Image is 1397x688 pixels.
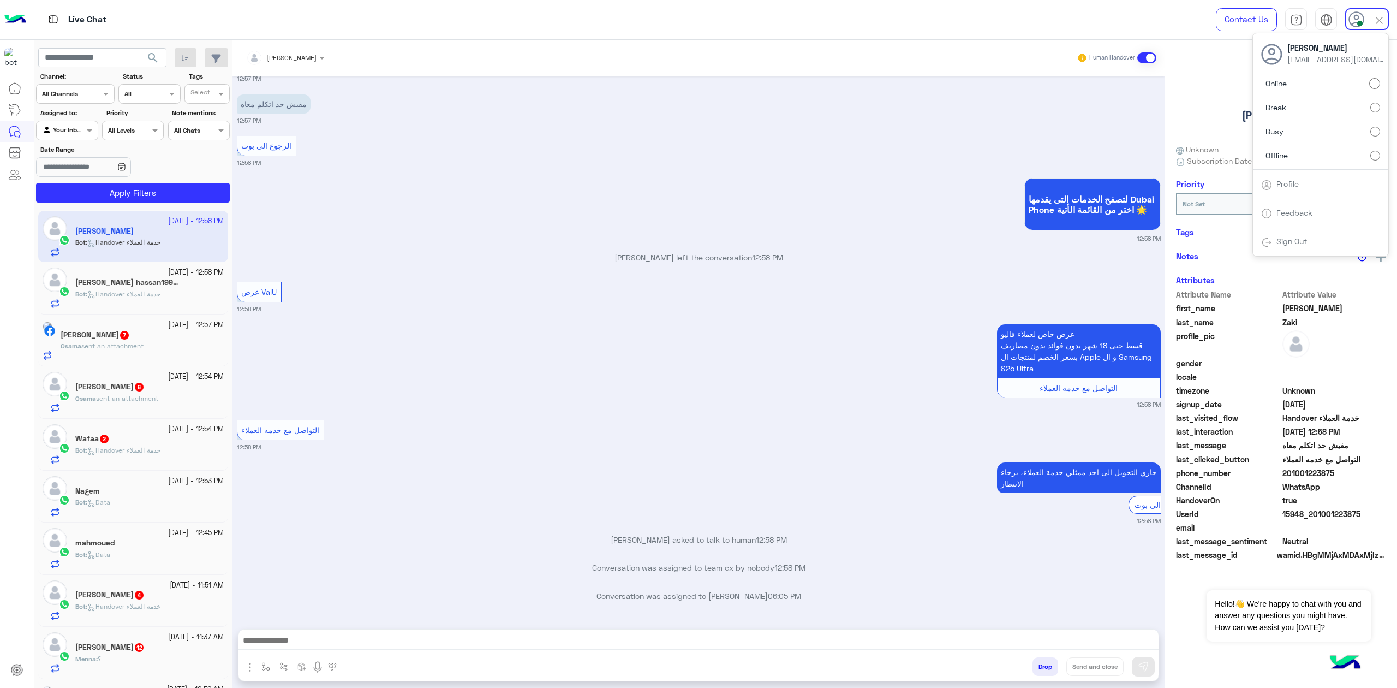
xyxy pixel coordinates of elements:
label: Assigned to: [40,108,97,118]
h5: [PERSON_NAME] [1242,109,1321,122]
img: WhatsApp [59,651,70,662]
b: : [75,290,87,298]
h5: Osama Yacoub [61,330,130,340]
small: 12:57 PM [237,74,261,83]
img: close [1373,14,1386,27]
span: التواصل مع خدمه العملاء [241,425,319,435]
small: Human Handover [1089,54,1135,62]
img: hulul-logo.png [1326,644,1364,683]
h6: Tags [1176,227,1386,237]
span: locale [1176,371,1280,383]
img: WhatsApp [59,599,70,610]
a: tab [1285,8,1307,31]
img: WhatsApp [59,495,70,506]
span: 2 [100,435,109,443]
span: 201001223875 [1282,467,1387,479]
small: 12:58 PM [237,305,261,313]
span: last_message_id [1176,549,1275,561]
img: Trigger scenario [279,662,288,671]
img: tab [1261,208,1272,219]
span: last_message [1176,440,1280,451]
span: null [1282,358,1387,369]
span: 7 [120,331,129,340]
button: Apply Filters [36,183,230,203]
h6: Attributes [1176,275,1215,285]
span: 12:58 PM [774,563,805,572]
span: signup_date [1176,399,1280,410]
small: [DATE] - 12:54 PM [168,372,224,382]
span: wamid.HBgMMjAxMDAxMjIzODc1FQIAEhggQUNGMTMzQzBEQjRDNjIyRUE3MTI5MDA2OEQ0NEZBRTcA [1277,549,1386,561]
span: [PERSON_NAME] [1287,42,1386,54]
span: 2 [1282,481,1387,493]
img: defaultAdmin.png [43,476,67,501]
label: Status [123,72,179,81]
span: Osama [75,394,96,402]
a: Sign Out [1276,236,1307,246]
span: last_name [1176,317,1280,328]
span: Data [87,550,110,559]
button: search [140,48,166,72]
span: Busy [1265,126,1283,137]
b: : [75,655,98,663]
img: defaultAdmin.png [43,268,67,292]
span: 6 [135,383,144,392]
span: null [1282,522,1387,533]
span: 12 [135,643,144,652]
img: tab [1320,14,1333,26]
h5: Naعem [75,487,100,496]
span: 15948_201001223875 [1282,508,1387,520]
span: Handover خدمة العملاء [87,602,160,610]
span: Bot [75,498,86,506]
small: 12:58 PM [237,158,261,167]
h5: Menna Omar [75,643,145,652]
span: 2025-09-30T09:58:39.892Z [1282,426,1387,437]
small: [DATE] - 12:57 PM [168,320,224,330]
h6: Notes [1176,251,1198,261]
span: last_message_sentiment [1176,536,1280,547]
span: HandoverOn [1176,495,1280,506]
a: Feedback [1276,208,1312,217]
small: 12:58 PM [1137,234,1161,243]
span: 4 [135,591,144,600]
span: Attribute Value [1282,289,1387,300]
img: defaultAdmin.png [43,424,67,449]
span: Handover خدمة العملاء [1282,412,1387,424]
span: profile_pic [1176,330,1280,355]
span: 0 [1282,536,1387,547]
img: Facebook [44,325,55,336]
small: 12:57 PM [237,116,261,125]
span: الرجوع الى بوت [241,141,291,150]
span: Ahmed [1282,303,1387,314]
span: timezone [1176,385,1280,396]
a: Contact Us [1216,8,1277,31]
span: UserId [1176,508,1280,520]
span: Zaki [1282,317,1387,328]
b: Not Set [1183,200,1205,208]
span: التواصل مع خدمه العملاء [1040,383,1118,393]
img: defaultAdmin.png [43,580,67,605]
span: Menna [75,655,96,663]
input: Offline [1370,151,1380,161]
img: defaultAdmin.png [43,528,67,553]
img: send voice note [311,661,324,674]
h5: Wafaa [75,434,110,443]
span: Osama [61,342,81,350]
button: Drop [1032,657,1058,676]
p: [PERSON_NAME] asked to talk to human [237,534,1161,545]
span: [PERSON_NAME] [267,54,317,62]
img: tab [1261,180,1272,191]
b: : [75,602,87,610]
span: Handover خدمة العملاء [87,290,160,298]
span: Bot [75,602,86,610]
span: Subscription Date : [DATE] [1187,155,1281,167]
img: make a call [328,663,337,672]
span: sent an attachment [96,394,158,402]
button: select flow [257,657,275,675]
label: Note mentions [172,108,228,118]
span: التواصل مع خدمه العملاء [1282,454,1387,465]
label: Priority [106,108,163,118]
span: Unknown [1176,144,1219,155]
small: [DATE] - 12:53 PM [168,476,224,487]
button: Send and close [1066,657,1124,676]
label: Tags [189,72,229,81]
